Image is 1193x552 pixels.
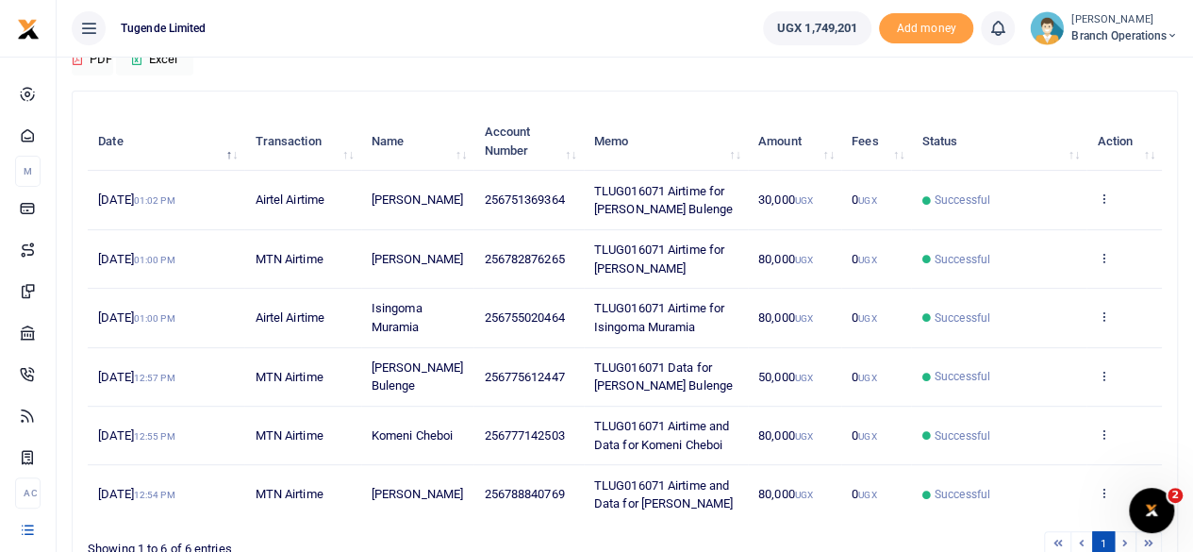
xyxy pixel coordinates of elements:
li: M [15,156,41,187]
span: Successful [935,192,990,209]
li: Toup your wallet [879,13,973,44]
span: 0 [852,192,876,207]
span: 0 [852,428,876,443]
span: [PERSON_NAME] Bulenge [372,360,463,393]
th: Fees: activate to sort column ascending [841,112,912,171]
span: [PERSON_NAME] [372,487,463,501]
th: Amount: activate to sort column ascending [748,112,841,171]
small: 12:55 PM [134,431,175,442]
span: Add money [879,13,973,44]
th: Action: activate to sort column ascending [1086,112,1162,171]
span: 0 [852,310,876,325]
span: 256782876265 [484,252,564,266]
small: 12:54 PM [134,490,175,500]
li: Ac [15,477,41,509]
button: Excel [116,43,193,75]
a: logo-small logo-large logo-large [17,21,40,35]
span: 0 [852,252,876,266]
small: UGX [795,431,813,442]
th: Name: activate to sort column ascending [361,112,474,171]
span: MTN Airtime [256,428,323,443]
th: Transaction: activate to sort column ascending [244,112,360,171]
img: profile-user [1030,11,1064,45]
small: 12:57 PM [134,373,175,383]
span: [DATE] [98,487,174,501]
th: Date: activate to sort column descending [88,112,244,171]
span: Airtel Airtime [256,310,324,325]
small: UGX [858,195,876,206]
span: TLUG016071 Airtime for [PERSON_NAME] [594,243,724,276]
span: [DATE] [98,428,174,443]
span: Airtel Airtime [256,192,324,207]
small: 01:02 PM [134,195,175,206]
span: 80,000 [758,252,813,266]
span: Komeni Cheboi [372,428,453,443]
iframe: Intercom live chat [1129,488,1174,533]
span: [DATE] [98,252,174,266]
span: 256755020464 [484,310,564,325]
span: 50,000 [758,370,813,384]
span: 80,000 [758,310,813,325]
span: MTN Airtime [256,487,323,501]
small: UGX [858,255,876,265]
small: UGX [795,255,813,265]
span: Successful [935,368,990,385]
span: 256775612447 [484,370,564,384]
span: 256788840769 [484,487,564,501]
span: Branch Operations [1071,27,1178,44]
a: UGX 1,749,201 [763,11,871,45]
span: [DATE] [98,310,174,325]
span: Successful [935,309,990,326]
small: [PERSON_NAME] [1071,12,1178,28]
button: PDF [72,43,113,75]
th: Account Number: activate to sort column ascending [473,112,583,171]
a: profile-user [PERSON_NAME] Branch Operations [1030,11,1178,45]
small: UGX [858,490,876,500]
span: TLUG016071 Data for [PERSON_NAME] Bulenge [594,360,733,393]
small: 01:00 PM [134,255,175,265]
span: TLUG016071 Airtime and Data for [PERSON_NAME] [594,478,733,511]
small: UGX [858,373,876,383]
img: logo-small [17,18,40,41]
small: UGX [858,313,876,324]
span: 256777142503 [484,428,564,443]
small: UGX [795,373,813,383]
span: 256751369364 [484,192,564,207]
span: 80,000 [758,428,813,443]
span: [PERSON_NAME] [372,192,463,207]
span: 0 [852,370,876,384]
span: TLUG016071 Airtime for [PERSON_NAME] Bulenge [594,184,733,217]
a: Add money [879,20,973,34]
span: [DATE] [98,192,174,207]
span: 0 [852,487,876,501]
span: [DATE] [98,370,174,384]
span: 80,000 [758,487,813,501]
small: UGX [795,195,813,206]
span: [PERSON_NAME] [372,252,463,266]
span: TLUG016071 Airtime and Data for Komeni Cheboi [594,419,729,452]
span: 30,000 [758,192,813,207]
th: Status: activate to sort column ascending [911,112,1086,171]
span: TLUG016071 Airtime for Isingoma Muramia [594,301,724,334]
span: Tugende Limited [113,20,214,37]
span: Successful [935,486,990,503]
span: MTN Airtime [256,252,323,266]
span: Successful [935,427,990,444]
span: 2 [1168,488,1183,503]
li: Wallet ballance [755,11,879,45]
small: 01:00 PM [134,313,175,324]
span: UGX 1,749,201 [777,19,857,38]
span: MTN Airtime [256,370,323,384]
small: UGX [858,431,876,442]
th: Memo: activate to sort column ascending [584,112,748,171]
small: UGX [795,490,813,500]
span: Successful [935,251,990,268]
span: Isingoma Muramia [372,301,423,334]
small: UGX [795,313,813,324]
